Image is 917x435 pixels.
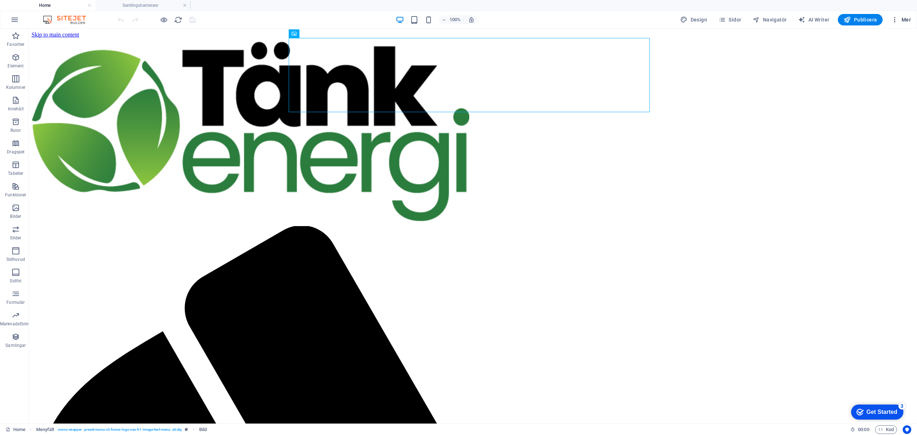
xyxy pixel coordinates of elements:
[838,14,883,25] button: Publicera
[10,214,21,219] p: Bilder
[8,106,24,112] p: Innehåll
[6,257,25,262] p: Sidhuvud
[95,1,191,9] h4: Samlingshanterare
[36,425,207,434] nav: breadcrumb
[753,16,787,23] span: Navigatör
[850,425,869,434] h6: Sessionstid
[439,15,464,24] button: 100%
[450,15,461,24] h6: 100%
[680,16,707,23] span: Design
[6,300,25,305] p: Formulär
[468,16,475,23] i: Justera zoomnivån automatiskt vid storleksändring för att passa vald enhet.
[174,15,182,24] button: reload
[891,16,911,23] span: Mer
[750,14,789,25] button: Navigatör
[3,3,51,9] a: Skip to main content
[7,42,24,47] p: Favoriter
[5,192,26,198] p: Funktioner
[185,427,188,431] i: Det här elementet är en anpassningsbar förinställning
[716,14,744,25] button: Sidor
[10,128,21,133] p: Rutor
[903,425,911,434] button: Usercentrics
[7,149,24,155] p: Dragspel
[21,8,52,14] div: Get Started
[8,171,23,176] p: Tabeller
[8,63,24,69] p: Element
[6,85,25,90] p: Kolumner
[795,14,832,25] button: AI Writer
[677,14,710,25] button: Design
[5,343,26,348] p: Samlingar
[41,15,95,24] img: Editor Logo
[10,235,21,241] p: Slider
[875,425,897,434] button: Kod
[858,425,869,434] span: 00 00
[36,425,54,434] span: Klicka för att välja. Dubbelklicka för att redigera
[6,425,25,434] a: Klicka för att avbryta val. Dubbelklicka för att öppna sidor
[719,16,741,23] span: Sidor
[199,425,207,434] span: Klicka för att välja. Dubbelklicka för att redigera
[53,1,60,9] div: 3
[798,16,829,23] span: AI Writer
[6,4,58,19] div: Get Started 3 items remaining, 40% complete
[57,425,182,434] span: . menu-wrapper .preset-menu-v2-home-logo-nav-h1-image-text-menu .sticky
[888,14,914,25] button: Mer
[878,425,894,434] span: Kod
[10,278,21,284] p: Sidfot
[863,427,864,432] span: :
[844,16,877,23] span: Publicera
